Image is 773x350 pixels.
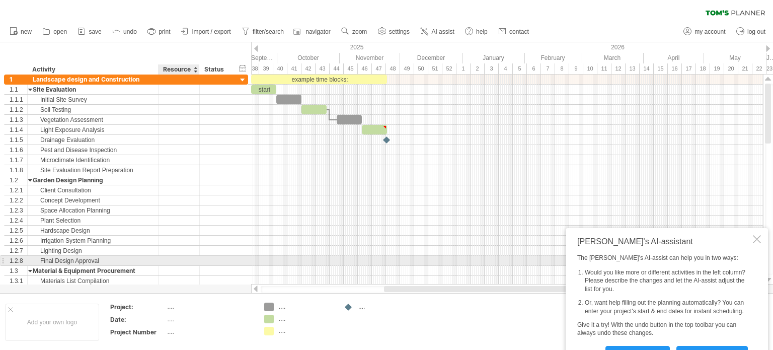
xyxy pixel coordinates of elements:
div: 22 [752,63,766,74]
div: .... [358,303,413,311]
span: navigator [305,28,330,35]
div: 1.2.3 [10,205,27,215]
div: 1.3.1 [10,276,27,286]
div: 7 [541,63,555,74]
div: 1.2.8 [10,256,27,265]
div: Final Design Approval [33,256,153,265]
div: Concept Development [33,195,153,205]
div: 21 [738,63,752,74]
div: .... [168,303,252,311]
div: .... [279,303,334,311]
span: print [159,28,170,35]
div: 1.1.2 [10,105,27,114]
div: Materials List Compilation [33,276,153,286]
div: 42 [301,63,316,74]
div: 1.1.5 [10,135,27,145]
a: help [462,25,491,38]
div: 8 [555,63,569,74]
div: October 2025 [277,53,340,63]
div: 1.2.1 [10,185,27,195]
a: my account [681,25,728,38]
div: 1.1.1 [10,95,27,104]
div: 12 [611,63,626,74]
a: filter/search [239,25,287,38]
div: example time blocks: [251,75,387,84]
div: January 2026 [462,53,525,63]
div: Resource [163,64,194,75]
div: 11 [597,63,611,74]
a: new [7,25,35,38]
div: Activity [32,64,152,75]
div: 48 [386,63,400,74]
div: start [251,85,276,94]
div: 17 [682,63,696,74]
a: zoom [339,25,370,38]
div: 1.1.8 [10,165,27,175]
span: filter/search [253,28,284,35]
div: 1.3 [10,266,27,275]
div: 19 [710,63,724,74]
div: Space Allocation Planning [33,205,153,215]
div: May 2026 [704,53,766,63]
div: Drainage Evaluation [33,135,153,145]
div: 1.2.5 [10,226,27,235]
div: 13 [626,63,640,74]
div: 2 [471,63,485,74]
div: 40 [273,63,287,74]
span: AI assist [431,28,454,35]
div: December 2025 [400,53,462,63]
a: log out [734,25,768,38]
div: 44 [330,63,344,74]
div: 10 [583,63,597,74]
div: 1.2.4 [10,216,27,225]
div: 5 [513,63,527,74]
a: save [75,25,104,38]
div: April 2026 [644,53,704,63]
div: 45 [344,63,358,74]
span: settings [389,28,410,35]
div: 1.1.4 [10,125,27,134]
li: Or, want help filling out the planning automatically? You can enter your project's start & end da... [585,299,751,316]
div: 1.1 [10,85,27,94]
div: 51 [428,63,442,74]
div: Add your own logo [5,304,99,341]
div: Site Evaluation [33,85,153,94]
span: zoom [352,28,367,35]
div: Hardscape Design [33,226,153,235]
div: 1.2.2 [10,195,27,205]
span: new [21,28,32,35]
div: Vegetation Assessment [33,115,153,124]
div: 1 [456,63,471,74]
div: Light Exposure Analysis [33,125,153,134]
div: 20 [724,63,738,74]
div: 15 [654,63,668,74]
a: navigator [292,25,333,38]
div: 1.2.7 [10,246,27,255]
div: [PERSON_NAME]'s AI-assistant [577,237,751,246]
div: 49 [400,63,414,74]
div: .... [168,315,252,324]
div: Site Evaluation Report Preparation [33,165,153,175]
span: my account [694,28,725,35]
div: Soil Testing [33,105,153,114]
div: 16 [668,63,682,74]
div: 3 [485,63,499,74]
div: Initial Site Survey [33,95,153,104]
div: Client Consultation [33,185,153,195]
div: 1 [10,75,27,84]
span: contact [509,28,529,35]
div: 50 [414,63,428,74]
span: undo [123,28,137,35]
div: November 2025 [340,53,400,63]
div: 41 [287,63,301,74]
div: 38 [245,63,259,74]
div: 9 [569,63,583,74]
span: log out [747,28,765,35]
div: 4 [499,63,513,74]
div: .... [279,315,334,323]
div: February 2026 [525,53,581,63]
div: 1.2 [10,175,27,185]
span: help [476,28,488,35]
div: Status [204,64,226,75]
div: Date: [110,315,166,324]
